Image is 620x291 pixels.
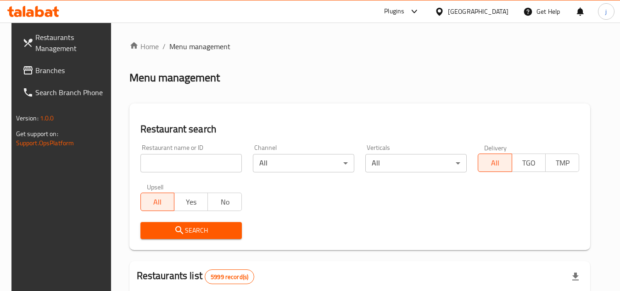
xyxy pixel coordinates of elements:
span: Branches [35,65,108,76]
label: Delivery [484,144,507,151]
a: Search Branch Phone [15,81,115,103]
h2: Restaurants list [137,269,255,284]
a: Restaurants Management [15,26,115,59]
span: Yes [178,195,204,209]
button: Yes [174,193,208,211]
span: All [145,195,171,209]
span: Get support on: [16,128,58,140]
h2: Menu management [129,70,220,85]
span: Version: [16,112,39,124]
span: TGO [516,156,542,170]
input: Search for restaurant name or ID.. [140,154,242,172]
span: Search Branch Phone [35,87,108,98]
a: Support.OpsPlatform [16,137,74,149]
h2: Restaurant search [140,122,580,136]
div: All [253,154,354,172]
span: All [482,156,508,170]
span: 1.0.0 [40,112,54,124]
span: TMP [549,156,575,170]
span: 5999 record(s) [205,273,254,281]
span: Menu management [169,41,230,52]
button: TGO [512,154,546,172]
a: Branches [15,59,115,81]
span: Search [148,225,235,236]
button: All [140,193,174,211]
nav: breadcrumb [129,41,591,52]
li: / [162,41,166,52]
span: No [212,195,238,209]
div: Plugins [384,6,404,17]
button: All [478,154,512,172]
div: [GEOGRAPHIC_DATA] [448,6,508,17]
button: Search [140,222,242,239]
button: No [207,193,241,211]
span: Restaurants Management [35,32,108,54]
div: All [365,154,467,172]
div: Total records count [205,269,254,284]
a: Home [129,41,159,52]
label: Upsell [147,183,164,190]
div: Export file [564,266,586,288]
span: j [605,6,607,17]
button: TMP [545,154,579,172]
